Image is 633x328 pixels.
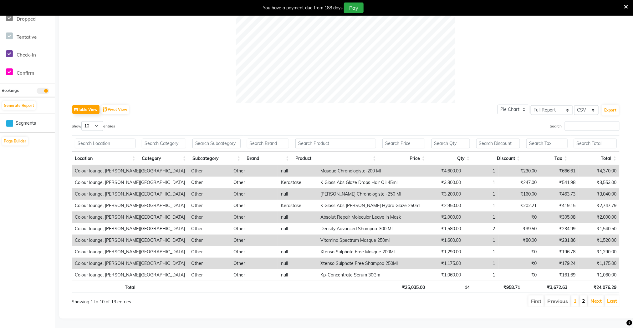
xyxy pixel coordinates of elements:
td: Other [188,235,230,246]
th: Total [72,281,139,293]
td: Absolut Repair Molecular Leave in Mask [317,211,423,223]
td: Other [188,177,230,188]
td: null [278,223,317,235]
td: Other [230,223,278,235]
input: Search: [565,121,620,131]
td: null [278,211,317,223]
td: ₹247.00 [498,177,540,188]
td: Vitamino Spectrum Masque 250ml [317,235,423,246]
button: Pay [344,2,364,13]
label: Show entries [72,121,115,131]
td: 1 [464,200,498,211]
td: ₹2,950.00 [423,200,464,211]
td: ₹234.99 [540,223,579,235]
td: [PERSON_NAME] Chronologiste -250 Ml [317,188,423,200]
td: ₹0 [498,258,540,269]
td: K Gloss Abs [PERSON_NAME] Hydra Glaze 250ml [317,200,423,211]
th: Price: activate to sort column ascending [379,152,428,165]
div: Showing 1 to 10 of 13 entries [72,295,294,305]
span: Dropped [17,16,36,22]
th: 14 [428,281,473,293]
input: Search Subcategory [192,139,241,148]
td: Colour lounge, [PERSON_NAME][GEOGRAPHIC_DATA] [72,211,188,223]
td: Other [230,269,278,281]
td: Kerastase [278,200,317,211]
input: Search Location [75,139,135,148]
td: null [278,188,317,200]
td: ₹541.98 [540,177,579,188]
td: ₹1,600.00 [423,235,464,246]
td: ₹666.61 [540,165,579,177]
td: 1 [464,165,498,177]
button: Pivot View [101,105,129,114]
td: Other [188,269,230,281]
a: Next [590,298,602,304]
button: Page Builder [2,137,28,146]
td: Other [230,165,278,177]
td: ₹160.00 [498,188,540,200]
td: Masque Chronologiste-200 Ml [317,165,423,177]
td: null [278,269,317,281]
td: ₹419.15 [540,200,579,211]
img: pivot.png [103,107,108,112]
td: ₹1,290.00 [423,246,464,258]
td: ₹305.08 [540,211,579,223]
td: ₹1,175.00 [423,258,464,269]
td: null [278,165,317,177]
td: ₹230.00 [498,165,540,177]
select: Showentries [81,121,103,131]
th: Subcategory: activate to sort column ascending [189,152,244,165]
td: 1 [464,269,498,281]
td: ₹4,370.00 [579,165,620,177]
a: Last [607,298,617,304]
td: 1 [464,188,498,200]
td: ₹231.86 [540,235,579,246]
td: Other [230,258,278,269]
td: Other [188,188,230,200]
td: ₹1,290.00 [579,246,620,258]
td: Colour lounge, [PERSON_NAME][GEOGRAPHIC_DATA] [72,165,188,177]
td: Other [188,200,230,211]
td: Other [230,211,278,223]
td: ₹3,200.00 [423,188,464,200]
div: You have a payment due from 188 days [263,5,343,11]
td: Kp-Concentrate Serum 30Gm [317,269,423,281]
span: Tentative [17,34,37,40]
td: ₹463.73 [540,188,579,200]
td: Other [230,177,278,188]
td: ₹2,000.00 [579,211,620,223]
td: ₹179.24 [540,258,579,269]
a: 2 [582,298,585,304]
th: ₹24,076.29 [571,281,620,293]
td: ₹202.21 [498,200,540,211]
th: Qty: activate to sort column ascending [428,152,473,165]
input: Search Product [295,139,376,148]
span: Check-In [17,52,36,58]
th: ₹3,672.63 [523,281,570,293]
button: Table View [72,105,100,114]
td: Other [188,165,230,177]
td: Colour lounge, [PERSON_NAME][GEOGRAPHIC_DATA] [72,223,188,235]
span: Bookings [2,88,19,93]
th: ₹958.71 [473,281,523,293]
span: Segments [16,120,36,127]
td: ₹1,060.00 [579,269,620,281]
td: Colour lounge, [PERSON_NAME][GEOGRAPHIC_DATA] [72,246,188,258]
td: Colour lounge, [PERSON_NAME][GEOGRAPHIC_DATA] [72,258,188,269]
td: Other [188,258,230,269]
td: Density Advanced Shampoo-300 Ml [317,223,423,235]
input: Search Category [142,139,186,148]
th: Tax: activate to sort column ascending [523,152,570,165]
th: Brand: activate to sort column ascending [244,152,292,165]
td: Kerastase [278,177,317,188]
td: 2 [464,223,498,235]
th: Category: activate to sort column ascending [139,152,189,165]
th: Product: activate to sort column ascending [292,152,379,165]
td: ₹39.50 [498,223,540,235]
td: ₹1,520.00 [579,235,620,246]
input: Search Qty [431,139,470,148]
td: 1 [464,211,498,223]
td: Colour lounge, [PERSON_NAME][GEOGRAPHIC_DATA] [72,200,188,211]
td: ₹1,580.00 [423,223,464,235]
td: ₹3,040.00 [579,188,620,200]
